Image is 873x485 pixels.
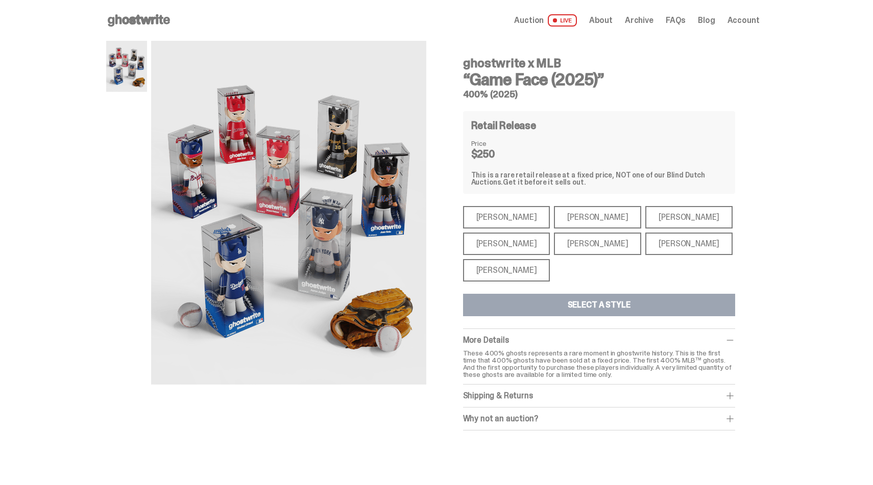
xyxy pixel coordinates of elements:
a: About [589,16,613,24]
div: [PERSON_NAME] [645,233,733,255]
img: MLB%20400%25%20Primary%20Image.png [106,41,147,92]
a: Account [727,16,760,24]
h3: “Game Face (2025)” [463,71,735,88]
h4: Retail Release [471,120,536,131]
h5: 400% (2025) [463,90,735,99]
div: Why not an auction? [463,414,735,424]
div: This is a rare retail release at a fixed price, NOT one of our Blind Dutch Auctions. [471,171,727,186]
p: These 400% ghosts represents a rare moment in ghostwrite history. This is the first time that 400... [463,349,735,378]
div: [PERSON_NAME] [463,259,550,282]
a: FAQs [666,16,686,24]
div: Shipping & Returns [463,391,735,401]
span: More Details [463,335,509,345]
span: Auction [514,16,544,24]
h4: ghostwrite x MLB [463,57,735,69]
div: Select a Style [568,301,630,309]
dt: Price [471,140,522,147]
div: [PERSON_NAME] [645,206,733,228]
dd: $250 [471,149,522,159]
a: Archive [625,16,653,24]
div: [PERSON_NAME] [463,206,550,228]
span: Get it before it sells out. [503,177,586,187]
a: Blog [698,16,715,24]
button: Select a Style [463,294,735,316]
span: LIVE [548,14,577,27]
div: [PERSON_NAME] [554,233,641,255]
div: [PERSON_NAME] [554,206,641,228]
img: MLB%20400%25%20Primary%20Image.png [151,41,426,385]
div: [PERSON_NAME] [463,233,550,255]
a: Auction LIVE [514,14,576,27]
